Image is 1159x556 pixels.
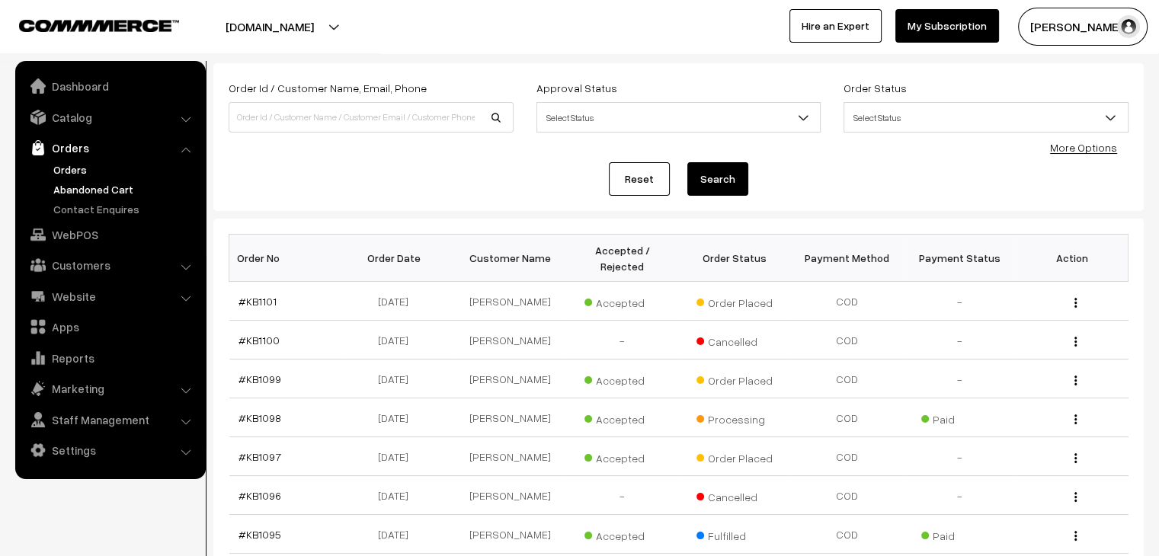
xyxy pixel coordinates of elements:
span: Order Placed [696,369,773,388]
th: Accepted / Rejected [566,235,679,282]
a: Orders [50,161,200,177]
div: v 4.0.25 [43,24,75,37]
a: #KB1099 [239,372,281,385]
button: Search [687,162,748,196]
a: Marketing [19,375,200,402]
td: [DATE] [341,398,454,437]
img: Menu [1074,453,1077,463]
td: [PERSON_NAME] [454,437,567,476]
img: COMMMERCE [19,20,179,31]
span: Accepted [584,407,661,427]
a: Staff Management [19,406,200,433]
a: #KB1101 [239,295,277,308]
a: #KB1098 [239,411,281,424]
span: Order Placed [696,446,773,466]
a: Apps [19,313,200,340]
a: Hire an Expert [789,9,882,43]
td: [DATE] [341,437,454,476]
img: Menu [1074,492,1077,502]
label: Order Id / Customer Name, Email, Phone [229,80,427,96]
td: [DATE] [341,321,454,359]
td: [PERSON_NAME] [454,476,567,515]
td: [PERSON_NAME] [454,515,567,554]
td: COD [791,476,904,515]
td: [PERSON_NAME] [454,359,567,398]
button: [PERSON_NAME]… [1018,8,1148,46]
a: COMMMERCE [19,15,152,34]
span: Accepted [584,446,661,466]
th: Order Status [679,235,792,282]
span: Paid [921,524,997,544]
a: Settings [19,436,200,464]
img: tab_keywords_by_traffic_grey.svg [152,88,164,101]
td: [DATE] [341,476,454,515]
td: - [904,437,1017,476]
a: #KB1096 [239,489,281,502]
span: Processing [696,407,773,427]
a: Orders [19,134,200,161]
img: Menu [1074,414,1077,424]
td: - [566,321,679,359]
input: Order Id / Customer Name / Customer Email / Customer Phone [229,102,514,133]
button: [DOMAIN_NAME] [172,8,367,46]
th: Payment Method [791,235,904,282]
td: COD [791,359,904,398]
span: Accepted [584,369,661,388]
span: Fulfilled [696,524,773,544]
div: Keywords by Traffic [168,90,257,100]
span: Accepted [584,524,661,544]
th: Order No [229,235,342,282]
td: - [904,359,1017,398]
a: More Options [1050,141,1117,154]
td: COD [791,437,904,476]
a: My Subscription [895,9,999,43]
a: #KB1097 [239,450,281,463]
span: Select Status [536,102,821,133]
img: Menu [1074,337,1077,347]
span: Order Placed [696,291,773,311]
img: user [1117,15,1140,38]
td: [PERSON_NAME] [454,282,567,321]
img: Menu [1074,298,1077,308]
td: - [904,321,1017,359]
img: website_grey.svg [24,40,37,52]
td: [DATE] [341,282,454,321]
th: Action [1016,235,1129,282]
a: WebPOS [19,221,200,248]
label: Order Status [844,80,907,96]
img: tab_domain_overview_orange.svg [41,88,53,101]
td: - [904,282,1017,321]
a: Website [19,283,200,310]
label: Approval Status [536,80,617,96]
td: [DATE] [341,359,454,398]
img: Menu [1074,531,1077,541]
a: Reset [609,162,670,196]
img: logo_orange.svg [24,24,37,37]
div: Domain Overview [58,90,136,100]
span: Cancelled [696,330,773,350]
a: Abandoned Cart [50,181,200,197]
a: #KB1100 [239,334,280,347]
td: COD [791,515,904,554]
a: Catalog [19,104,200,131]
span: Select Status [844,102,1129,133]
td: - [904,476,1017,515]
th: Customer Name [454,235,567,282]
th: Order Date [341,235,454,282]
a: Reports [19,344,200,372]
td: COD [791,282,904,321]
th: Payment Status [904,235,1017,282]
span: Accepted [584,291,661,311]
td: COD [791,321,904,359]
td: [PERSON_NAME] [454,321,567,359]
div: Domain: [DOMAIN_NAME] [40,40,168,52]
img: Menu [1074,375,1077,385]
a: Customers [19,251,200,279]
td: [PERSON_NAME] [454,398,567,437]
span: Select Status [844,104,1128,131]
span: Select Status [537,104,821,131]
a: Contact Enquires [50,201,200,217]
td: [DATE] [341,515,454,554]
a: Dashboard [19,72,200,100]
td: COD [791,398,904,437]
